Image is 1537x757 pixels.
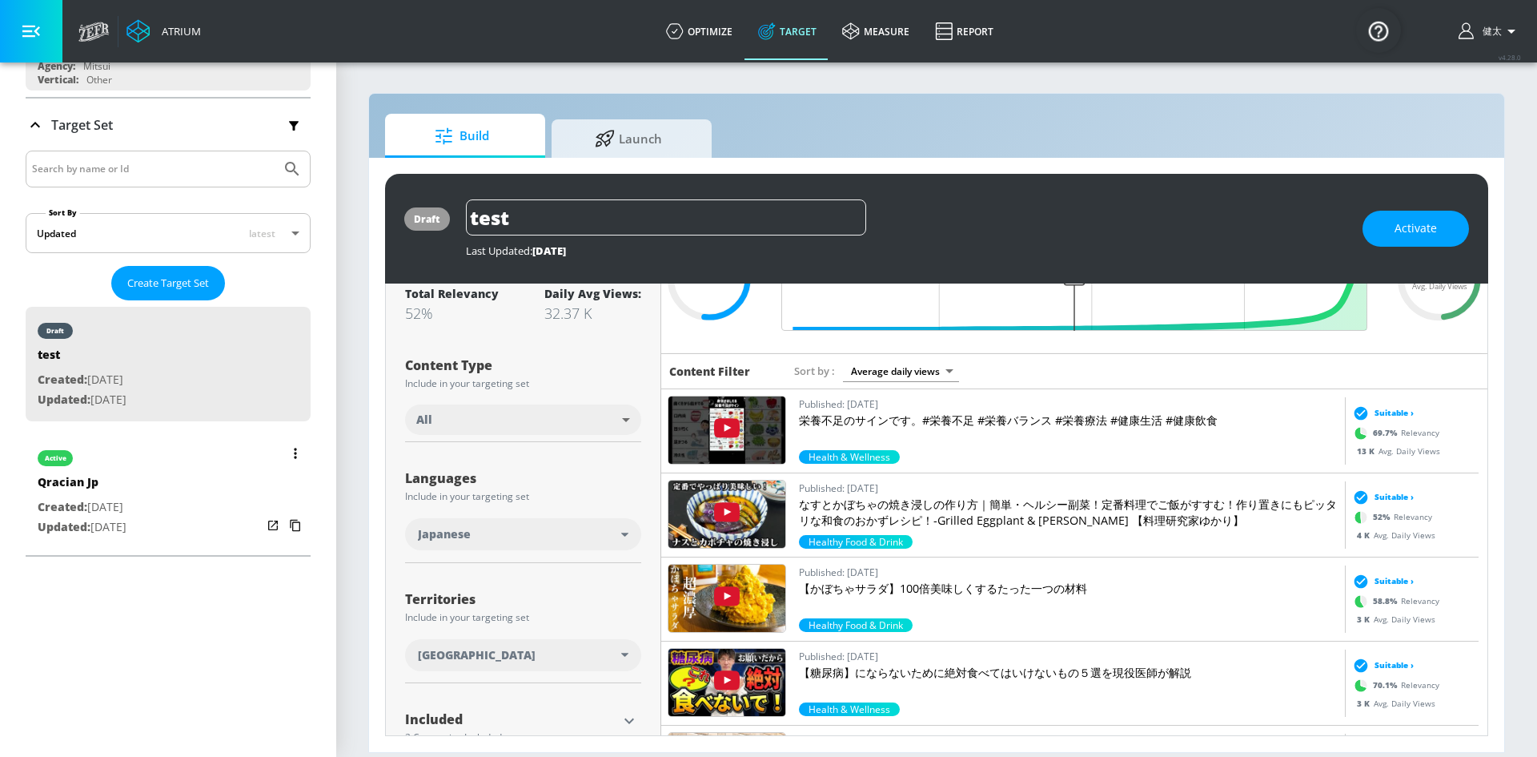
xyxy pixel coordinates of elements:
[86,73,112,87] div: Other
[38,73,78,87] div: Vertical:
[405,472,641,485] div: Languages
[38,347,126,370] div: test
[405,304,499,323] div: 52%
[249,227,275,240] span: latest
[32,159,275,179] input: Search by name or Id
[1349,673,1439,697] div: Relevancy
[668,397,785,464] img: 58Rmy9pxTWU
[1362,211,1469,247] button: Activate
[38,59,75,73] div: Agency:
[1374,659,1414,671] span: Suitable ›
[799,732,1338,749] p: Published: [DATE]
[414,212,440,226] div: draft
[466,244,1346,258] div: Last Updated:
[799,703,900,716] div: 70.1%
[679,272,740,285] span: Relevance
[1349,589,1439,613] div: Relevancy
[405,286,499,301] div: Total Relevancy
[51,116,113,134] p: Target Set
[1357,613,1374,624] span: 3 K
[1374,575,1414,587] span: Suitable ›
[1373,511,1394,523] span: 52 %
[1349,657,1414,673] div: Suitable ›
[1349,505,1432,529] div: Relevancy
[799,581,1338,597] p: 【かぼちゃサラダ】100倍美味しくするたった一つの材料
[38,474,126,497] div: Qracian Jp
[668,481,785,548] img: gOEM6hW9YNk
[669,364,750,379] h6: Content Filter
[1499,53,1521,62] span: v 4.28.0
[1349,613,1435,625] div: Avg. Daily Views
[405,492,641,501] div: Include in your targeting set
[1357,445,1378,456] span: 13 K
[126,19,201,43] a: Atrium
[1349,529,1435,541] div: Avg. Daily Views
[37,227,76,240] div: Updated
[405,613,641,622] div: Include in your targeting set
[668,565,785,632] img: K6zMYZ4dyy0
[799,450,900,464] span: Health & Wellness
[26,434,311,549] div: activeQracian JpCreated:[DATE]Updated:[DATE]
[401,117,523,155] span: Build
[405,733,617,743] div: 2 Categories Included
[405,713,617,726] div: Included
[127,274,209,292] span: Create Target Set
[38,519,90,534] span: Updated:
[1349,573,1414,589] div: Suitable ›
[794,364,835,378] span: Sort by
[38,517,126,538] p: [DATE]
[405,593,641,606] div: Territories
[1357,697,1374,708] span: 3 K
[38,392,90,407] span: Updated:
[799,480,1338,497] p: Published: [DATE]
[26,307,311,421] div: drafttestCreated:[DATE]Updated:[DATE]
[799,665,1338,681] p: 【糖尿病】にならないために絶対食べてはいけないもの５選を現役医師が解説
[1373,427,1401,439] span: 69.7 %
[1349,421,1439,445] div: Relevancy
[922,2,1006,60] a: Report
[26,300,311,555] nav: list of Target Set
[799,648,1338,665] p: Published: [DATE]
[799,648,1338,703] a: Published: [DATE]【糖尿病】にならないために絶対食べてはいけないもの５選を現役医師が解説
[773,227,1375,331] input: Final Threshold
[745,2,829,60] a: Target
[155,24,201,38] div: Atrium
[668,649,785,716] img: XfdMbeGPaIc
[1349,445,1440,457] div: Avg. Daily Views
[532,244,566,258] span: [DATE]
[405,518,641,550] div: Japanese
[843,360,959,382] div: Average daily views
[799,564,1338,581] p: Published: [DATE]
[38,499,87,514] span: Created:
[1476,25,1502,38] span: login as: kenta.kurishima@mbk-digital.co.jp
[83,59,110,73] div: Mitsui
[284,514,307,537] button: Copy Targeting Set Link
[38,390,126,410] p: [DATE]
[1459,22,1521,41] button: 健太
[1357,529,1374,540] span: 4 K
[799,535,913,549] div: 52.0%
[1349,405,1414,421] div: Suitable ›
[38,497,126,517] p: [DATE]
[799,450,900,464] div: 69.7%
[799,480,1338,535] a: Published: [DATE]なすとかぼちゃの焼き浸しの作り方｜簡単・ヘルシー副菜！定番料理でご飯がすすむ！作り置きにもピッタリな和食のおかずレシピ！-Grilled Eggplant & ...
[1374,407,1414,419] span: Suitable ›
[799,703,900,716] span: Health & Wellness
[418,647,536,663] span: [GEOGRAPHIC_DATA]
[38,370,126,390] p: [DATE]
[1349,489,1414,505] div: Suitable ›
[111,266,225,300] button: Create Target Set
[544,304,641,323] div: 32.37 K
[799,535,913,549] span: Healthy Food & Drink
[799,618,913,632] span: Healthy Food & Drink
[799,564,1338,618] a: Published: [DATE]【かぼちゃサラダ】100倍美味しくするたった一つの材料
[26,151,311,555] div: Target Set
[1412,283,1467,291] span: Avg. Daily Views
[544,286,641,301] div: Daily Avg Views:
[1373,679,1401,691] span: 70.1 %
[405,359,641,372] div: Content Type
[653,2,745,60] a: optimize
[38,372,87,387] span: Created:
